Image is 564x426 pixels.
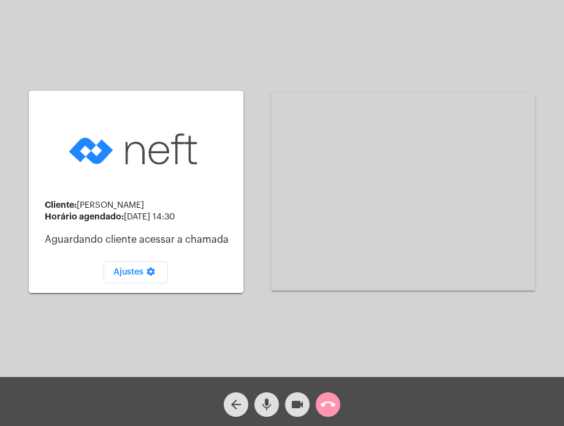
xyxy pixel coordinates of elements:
mat-icon: arrow_back [229,397,243,412]
img: logo-neft-novo-2.png [66,114,207,184]
div: [DATE] 14:30 [45,212,234,222]
mat-icon: mic [259,397,274,412]
span: Ajustes [113,268,158,276]
p: Aguardando cliente acessar a chamada [45,234,234,245]
mat-icon: call_end [321,397,335,412]
div: [PERSON_NAME] [45,200,234,210]
mat-icon: settings [143,267,158,281]
button: Ajustes [104,261,168,283]
strong: Cliente: [45,200,77,209]
mat-icon: videocam [290,397,305,412]
strong: Horário agendado: [45,212,124,221]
